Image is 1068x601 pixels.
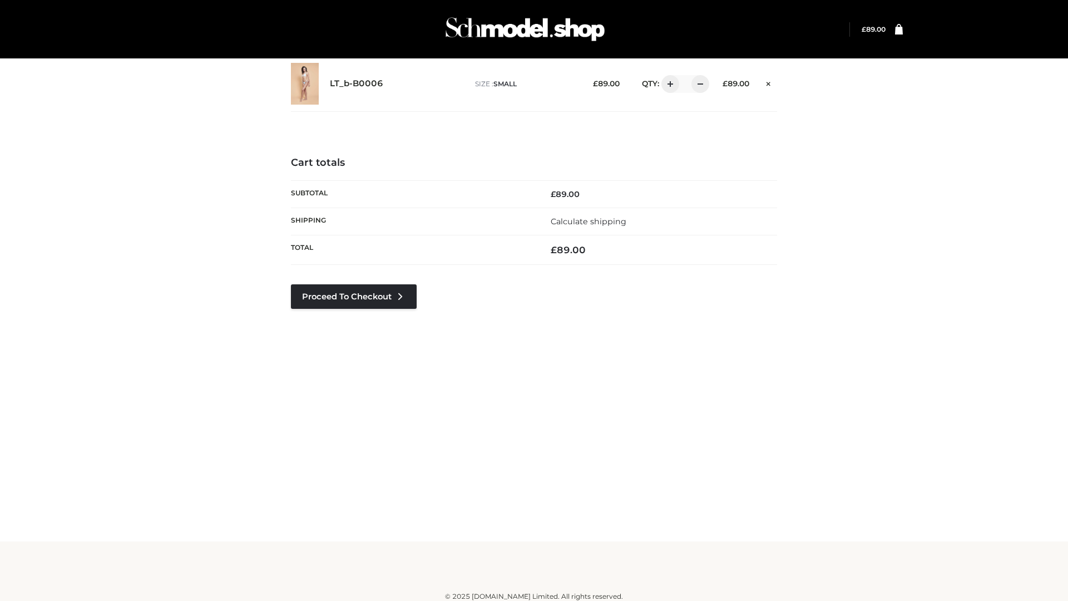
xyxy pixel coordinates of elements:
bdi: 89.00 [551,244,586,255]
img: Schmodel Admin 964 [442,7,609,51]
img: LT_b-B0006 - SMALL [291,63,319,105]
a: Proceed to Checkout [291,284,417,309]
div: QTY: [631,75,705,93]
th: Subtotal [291,180,534,208]
span: SMALL [493,80,517,88]
p: size : [475,79,576,89]
h4: Cart totals [291,157,777,169]
bdi: 89.00 [593,79,620,88]
span: £ [862,25,866,33]
bdi: 89.00 [862,25,886,33]
a: Calculate shipping [551,216,626,226]
th: Shipping [291,208,534,235]
a: LT_b-B0006 [330,78,383,89]
span: £ [551,189,556,199]
th: Total [291,235,534,265]
bdi: 89.00 [723,79,749,88]
span: £ [593,79,598,88]
a: £89.00 [862,25,886,33]
span: £ [551,244,557,255]
span: £ [723,79,728,88]
a: Remove this item [760,75,777,90]
bdi: 89.00 [551,189,580,199]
